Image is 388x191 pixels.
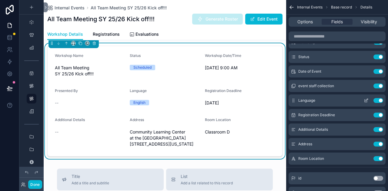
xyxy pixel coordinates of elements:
[130,129,200,147] span: Community Learning Center at the [GEOGRAPHIC_DATA][STREET_ADDRESS][US_STATE]
[130,88,147,93] span: Language
[297,5,323,10] span: Internal Events
[55,53,83,58] span: Workshop Name
[298,156,324,161] span: Room Location
[55,100,59,106] span: --
[129,29,159,41] a: Evaluations
[298,176,301,181] span: id
[245,14,283,25] button: Edit Event
[298,84,334,88] span: event staff collection
[360,5,372,10] span: Details
[133,65,152,70] div: Scheduled
[47,5,85,11] a: Internal Events
[331,5,352,10] span: Base record
[135,31,159,37] span: Evaluations
[181,181,233,186] span: Add a list related to this record
[298,142,312,147] span: Address
[166,169,273,190] button: ListAdd a list related to this record
[298,54,309,59] span: Status
[55,117,85,122] span: Additional Details
[205,65,275,71] span: [DATE] 9:00 AM
[205,88,242,93] span: Registration Deadline
[298,98,315,103] span: Language
[205,100,275,106] span: [DATE]
[91,5,167,11] a: All Team Meeting SY 25/26 Kick off!!!
[55,88,78,93] span: Presented By
[133,100,145,105] div: English
[298,127,328,132] span: Additional Details
[47,31,83,37] span: Workshop Details
[28,180,42,189] button: Done
[72,181,109,186] span: Add a title and subtitle
[47,15,155,23] h1: All Team Meeting SY 25/26 Kick off!!!
[181,173,233,179] span: List
[361,19,377,25] span: Visibility
[205,117,231,122] span: Room Location
[205,53,241,58] span: Workshop Date/Time
[130,53,141,58] span: Status
[93,29,120,41] a: Registrations
[55,129,59,135] span: --
[205,129,275,135] span: Classroom D
[47,29,83,40] a: Workshop Details
[298,113,335,117] span: Registration Deadline
[72,173,109,179] span: Title
[55,65,125,77] span: All Team Meeting SY 25/26 Kick off!!!
[93,31,120,37] span: Registrations
[57,169,164,190] button: TitleAdd a title and subtitle
[297,19,313,25] span: Options
[331,19,343,25] span: Fields
[55,5,85,11] span: Internal Events
[298,69,321,74] span: Date of Event
[130,117,144,122] span: Address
